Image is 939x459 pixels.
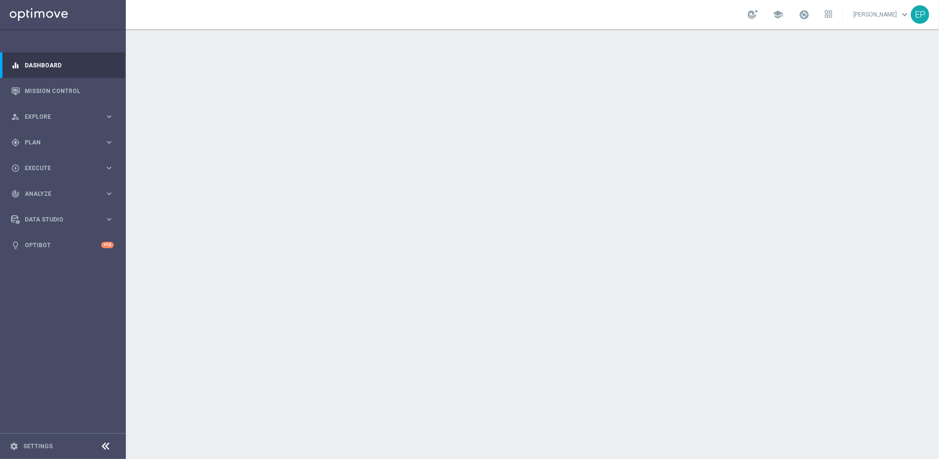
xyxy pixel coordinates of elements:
[11,52,114,78] div: Dashboard
[25,165,105,171] span: Execute
[11,138,20,147] i: gps_fixed
[23,443,53,449] a: Settings
[105,112,114,121] i: keyboard_arrow_right
[11,61,20,70] i: equalizer
[11,138,105,147] div: Plan
[10,442,18,451] i: settings
[911,5,929,24] div: EP
[105,189,114,198] i: keyboard_arrow_right
[899,9,910,20] span: keyboard_arrow_down
[11,112,20,121] i: person_search
[105,138,114,147] i: keyboard_arrow_right
[11,62,114,69] button: equalizer Dashboard
[25,78,114,104] a: Mission Control
[11,139,114,146] button: gps_fixed Plan keyboard_arrow_right
[25,140,105,145] span: Plan
[11,164,20,173] i: play_circle_outline
[11,232,114,258] div: Optibot
[11,215,105,224] div: Data Studio
[11,190,114,198] button: track_changes Analyze keyboard_arrow_right
[11,113,114,121] button: person_search Explore keyboard_arrow_right
[11,241,114,249] button: lightbulb Optibot +10
[11,164,105,173] div: Execute
[11,190,105,198] div: Analyze
[11,78,114,104] div: Mission Control
[852,7,911,22] a: [PERSON_NAME]keyboard_arrow_down
[11,112,105,121] div: Explore
[105,215,114,224] i: keyboard_arrow_right
[11,87,114,95] button: Mission Control
[101,242,114,248] div: +10
[25,114,105,120] span: Explore
[25,191,105,197] span: Analyze
[25,217,105,222] span: Data Studio
[11,190,20,198] i: track_changes
[25,52,114,78] a: Dashboard
[772,9,783,20] span: school
[11,164,114,172] button: play_circle_outline Execute keyboard_arrow_right
[105,163,114,173] i: keyboard_arrow_right
[11,241,20,250] i: lightbulb
[25,232,101,258] a: Optibot
[11,216,114,223] button: Data Studio keyboard_arrow_right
